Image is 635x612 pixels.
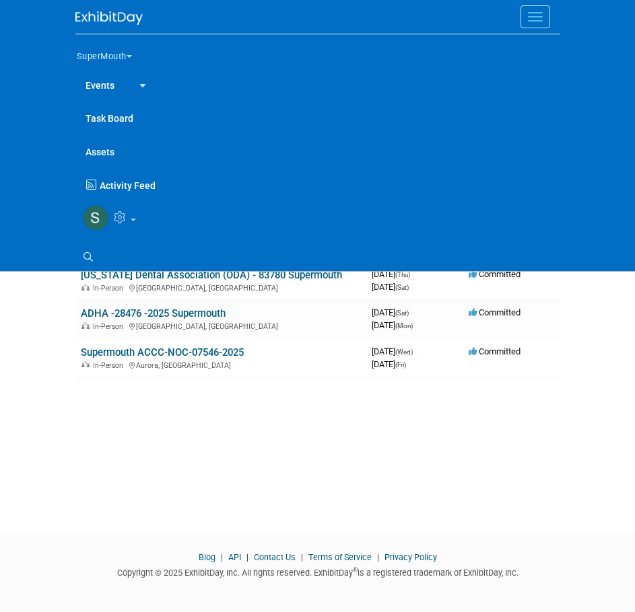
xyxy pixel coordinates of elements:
[372,346,417,356] span: [DATE]
[372,307,413,317] span: [DATE]
[81,320,361,331] div: [GEOGRAPHIC_DATA], [GEOGRAPHIC_DATA]
[75,11,143,25] img: ExhibitDay
[372,320,413,330] span: [DATE]
[218,552,226,562] span: |
[100,180,156,191] span: Activity Feed
[81,359,361,370] div: Aurora, [GEOGRAPHIC_DATA]
[412,269,414,279] span: -
[374,552,382,562] span: |
[395,348,413,356] span: (Wed)
[81,361,90,368] img: In-Person Event
[372,269,414,279] span: [DATE]
[243,552,252,562] span: |
[372,359,406,369] span: [DATE]
[81,269,342,281] a: [US_STATE] Dental Association (ODA) - 83780 Supermouth
[395,309,409,317] span: (Sat)
[395,322,413,330] span: (Mon)
[81,282,361,293] div: [GEOGRAPHIC_DATA], [GEOGRAPHIC_DATA]
[385,552,437,562] a: Privacy Policy
[199,552,215,562] a: Blog
[228,552,241,562] a: API
[81,346,244,358] a: Supermouth ACCC-NOC-07546-2025
[415,346,417,356] span: -
[254,552,296,562] a: Contact Us
[75,68,125,102] a: Events
[93,322,127,331] span: In-Person
[308,552,372,562] a: Terms of Service
[521,5,550,28] button: Menu
[395,361,406,369] span: (Fri)
[83,168,560,196] a: Activity Feed
[75,101,560,135] a: Task Board
[75,40,149,68] button: SuperMouth
[353,566,358,574] sup: ®
[93,284,127,293] span: In-Person
[75,564,560,579] div: Copyright © 2025 ExhibitDay, Inc. All rights reserved. ExhibitDay is a registered trademark of Ex...
[75,135,560,168] a: Assets
[83,205,108,231] img: Sam Murphy
[93,361,127,370] span: In-Person
[411,307,413,317] span: -
[298,552,306,562] span: |
[395,271,410,278] span: (Thu)
[469,307,521,317] span: Committed
[372,282,409,292] span: [DATE]
[81,322,90,329] img: In-Person Event
[469,269,521,279] span: Committed
[469,346,521,356] span: Committed
[81,284,90,291] img: In-Person Event
[395,284,409,291] span: (Sat)
[81,307,226,319] a: ADHA -28476 -2025 Supermouth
